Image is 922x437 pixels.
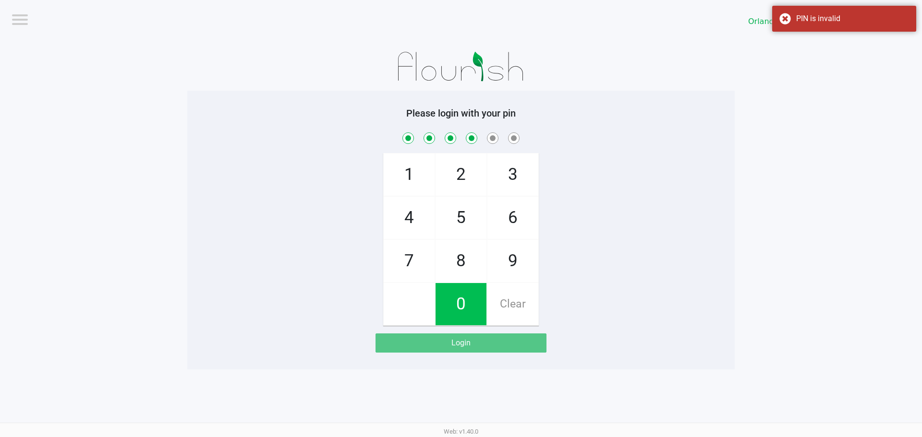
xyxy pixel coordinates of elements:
[436,154,486,196] span: 2
[487,197,538,239] span: 6
[487,240,538,282] span: 9
[748,16,837,27] span: Orlando Colonial WC
[384,154,435,196] span: 1
[194,107,728,119] h5: Please login with your pin
[487,154,538,196] span: 3
[444,428,478,435] span: Web: v1.40.0
[384,197,435,239] span: 4
[487,283,538,325] span: Clear
[384,240,435,282] span: 7
[436,283,486,325] span: 0
[796,13,909,24] div: PIN is invalid
[436,240,486,282] span: 8
[436,197,486,239] span: 5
